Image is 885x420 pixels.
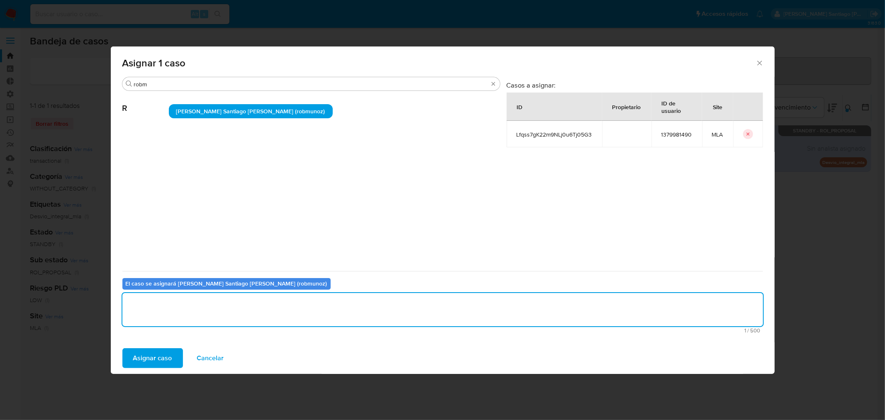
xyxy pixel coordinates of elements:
span: 1379981490 [661,131,692,138]
div: Propietario [602,97,651,117]
h3: Casos a asignar: [507,81,763,89]
span: R [122,91,169,113]
div: ID de usuario [652,93,702,120]
button: Buscar [126,81,132,87]
div: assign-modal [111,46,775,374]
div: ID [507,97,533,117]
span: Máximo 500 caracteres [125,328,761,333]
b: El caso se asignará [PERSON_NAME] Santiago [PERSON_NAME] (robmunoz) [126,279,327,288]
button: icon-button [743,129,753,139]
div: Site [703,97,733,117]
span: Lfqss7gK22m9NLj0u6Tj05G3 [517,131,592,138]
span: Cancelar [197,349,224,367]
button: Borrar [490,81,497,87]
span: [PERSON_NAME] Santiago [PERSON_NAME] (robmunoz) [176,107,325,115]
button: Cerrar ventana [756,59,763,66]
input: Buscar analista [134,81,488,88]
button: Cancelar [186,348,235,368]
div: [PERSON_NAME] Santiago [PERSON_NAME] (robmunoz) [169,104,333,118]
button: Asignar caso [122,348,183,368]
span: Asignar 1 caso [122,58,756,68]
span: MLA [712,131,723,138]
span: Asignar caso [133,349,172,367]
